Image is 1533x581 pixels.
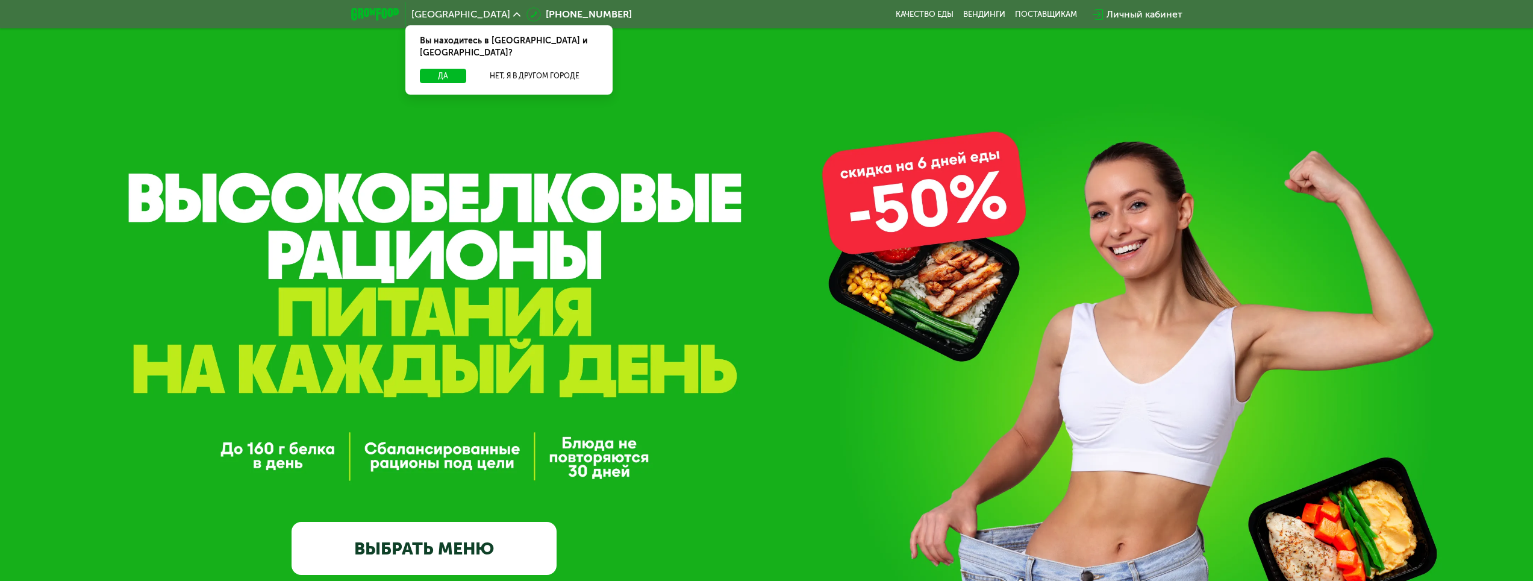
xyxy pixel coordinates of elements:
[292,522,557,575] a: ВЫБРАТЬ МЕНЮ
[526,7,632,22] a: [PHONE_NUMBER]
[420,69,466,83] button: Да
[1107,7,1182,22] div: Личный кабинет
[963,10,1005,19] a: Вендинги
[411,10,510,19] span: [GEOGRAPHIC_DATA]
[405,25,613,69] div: Вы находитесь в [GEOGRAPHIC_DATA] и [GEOGRAPHIC_DATA]?
[471,69,598,83] button: Нет, я в другом городе
[896,10,954,19] a: Качество еды
[1015,10,1077,19] div: поставщикам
